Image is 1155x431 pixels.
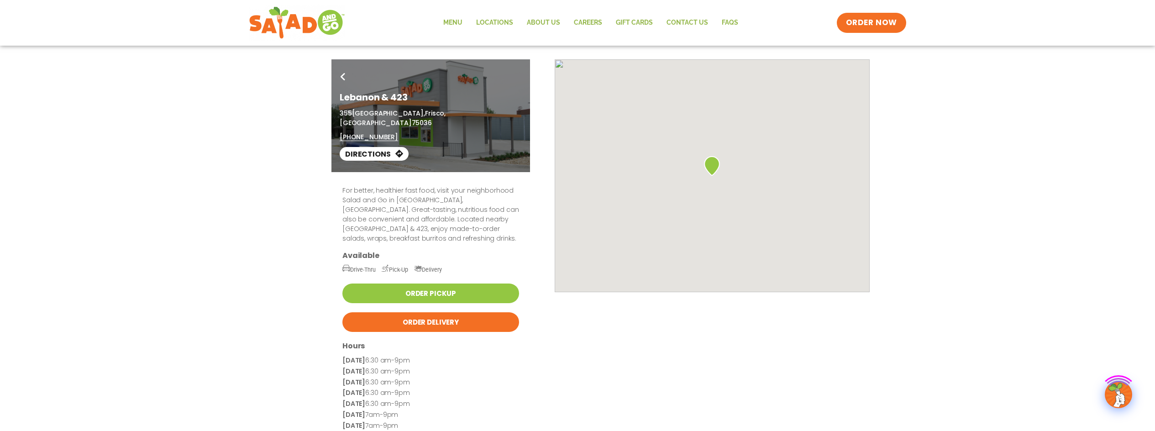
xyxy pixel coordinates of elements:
span: [GEOGRAPHIC_DATA] [340,118,412,127]
a: Locations [469,12,520,33]
span: [GEOGRAPHIC_DATA], [352,109,425,118]
span: Delivery [414,266,442,273]
h3: Available [342,251,519,260]
strong: [DATE] [342,388,365,397]
h1: Lebanon & 423 [340,90,522,104]
span: 355 [340,109,352,118]
span: Pick-Up [382,266,408,273]
a: Order Delivery [342,312,519,332]
strong: [DATE] [342,421,365,430]
a: ORDER NOW [837,13,906,33]
p: 6:30 am-9pm [342,366,519,377]
a: Directions [340,147,409,161]
span: 75036 [412,118,432,127]
span: Drive-Thru [342,266,376,273]
nav: Menu [436,12,745,33]
strong: [DATE] [342,356,365,365]
a: GIFT CARDS [609,12,660,33]
a: FAQs [715,12,745,33]
a: About Us [520,12,567,33]
span: ORDER NOW [846,17,897,28]
a: Contact Us [660,12,715,33]
p: 6:30 am-9pm [342,388,519,399]
p: 6:30 am-9pm [342,377,519,388]
img: new-SAG-logo-768×292 [249,5,345,41]
p: 6:30 am-9pm [342,355,519,366]
h3: Hours [342,341,519,351]
a: [PHONE_NUMBER] [340,132,398,142]
strong: [DATE] [342,399,365,408]
span: Frisco, [425,109,446,118]
p: For better, healthier fast food, visit your neighborhood Salad and Go in [GEOGRAPHIC_DATA], [GEOG... [342,186,519,243]
strong: [DATE] [342,410,365,419]
a: Order Pickup [342,284,519,303]
strong: [DATE] [342,378,365,387]
a: Careers [567,12,609,33]
strong: [DATE] [342,367,365,376]
a: Menu [436,12,469,33]
p: 7am-9pm [342,410,519,420]
p: 6:30 am-9pm [342,399,519,410]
